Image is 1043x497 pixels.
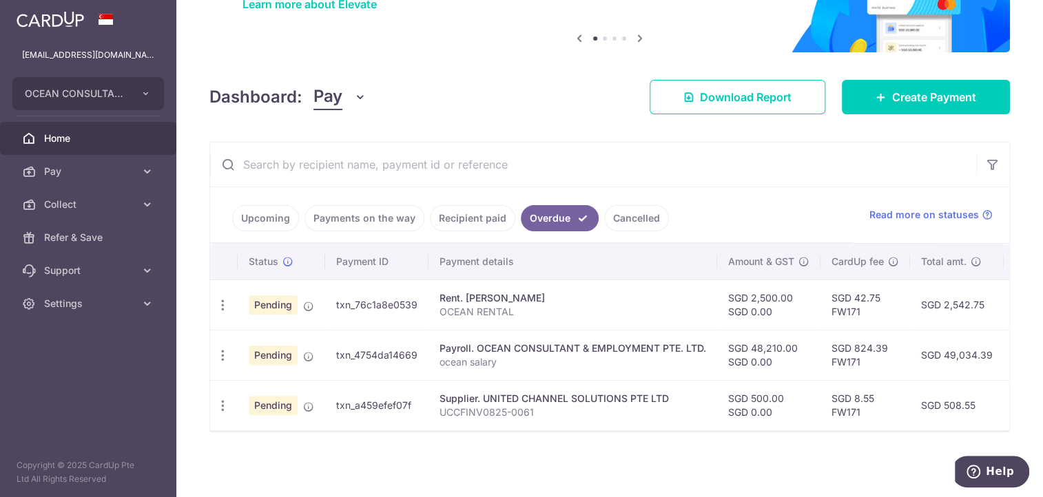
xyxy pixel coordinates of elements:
[440,355,706,369] p: ocean salary
[44,264,135,277] span: Support
[44,297,135,310] span: Settings
[842,80,1010,114] a: Create Payment
[44,131,135,145] span: Home
[428,244,717,279] th: Payment details
[209,85,302,109] h4: Dashboard:
[728,255,794,268] span: Amount & GST
[892,89,976,105] span: Create Payment
[12,77,164,110] button: OCEAN CONSULTANT EMPLOYMENT PTE. LTD.
[955,456,1029,490] iframe: Opens a widget where you can find more information
[832,255,884,268] span: CardUp fee
[17,11,84,28] img: CardUp
[869,208,979,222] span: Read more on statuses
[700,89,792,105] span: Download Report
[717,380,820,430] td: SGD 500.00 SGD 0.00
[440,291,706,305] div: Rent. [PERSON_NAME]
[869,208,993,222] a: Read more on statuses
[44,165,135,178] span: Pay
[440,405,706,419] p: UCCFINV0825-0061
[910,380,1004,430] td: SGD 508.55
[44,198,135,211] span: Collect
[249,295,298,315] span: Pending
[325,330,428,380] td: txn_4754da14669
[325,279,428,330] td: txn_76c1a8e0539
[440,341,706,355] div: Payroll. OCEAN CONSULTANT & EMPLOYMENT PTE. LTD.
[604,205,669,231] a: Cancelled
[717,330,820,380] td: SGD 48,210.00 SGD 0.00
[440,305,706,319] p: OCEAN RENTAL
[820,279,910,330] td: SGD 42.75 FW171
[440,392,706,405] div: Supplier. UNITED CHANNEL SOLUTIONS PTE LTD
[304,205,424,231] a: Payments on the way
[249,396,298,415] span: Pending
[650,80,825,114] a: Download Report
[910,330,1004,380] td: SGD 49,034.39
[25,87,127,101] span: OCEAN CONSULTANT EMPLOYMENT PTE. LTD.
[313,84,342,110] span: Pay
[717,279,820,330] td: SGD 2,500.00 SGD 0.00
[249,255,278,268] span: Status
[910,279,1004,330] td: SGD 2,542.75
[521,205,599,231] a: Overdue
[325,380,428,430] td: txn_a459efef07f
[232,205,299,231] a: Upcoming
[820,330,910,380] td: SGD 824.39 FW171
[430,205,515,231] a: Recipient paid
[249,346,298,365] span: Pending
[210,142,976,187] input: Search by recipient name, payment id or reference
[22,48,154,62] p: [EMAIL_ADDRESS][DOMAIN_NAME]
[820,380,910,430] td: SGD 8.55 FW171
[921,255,967,268] span: Total amt.
[44,231,135,244] span: Refer & Save
[325,244,428,279] th: Payment ID
[313,84,366,110] button: Pay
